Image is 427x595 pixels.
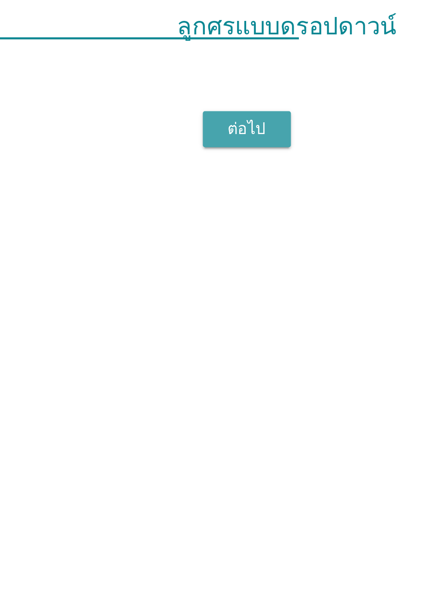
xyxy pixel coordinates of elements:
input: รายการนี้อัตโนมัติอีกครั้งเพื่อตีพิมพ์ในรายการนี้ [119,300,322,314]
font: ลูกศรแบบดรอปดาวน์ [282,239,377,250]
font: ลูกศรแบบดรอปดาวน์ [282,302,377,313]
button: ต่อไป [293,346,332,362]
font: เชียงใหม่ [92,303,119,311]
font: ต่อไป [304,350,321,358]
font: ภาษาไทย [270,240,299,249]
font: เลือกคำตอบของคุณ [92,319,137,325]
font: แสดงให้คุณเห็นที่ไหน? [92,271,194,283]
